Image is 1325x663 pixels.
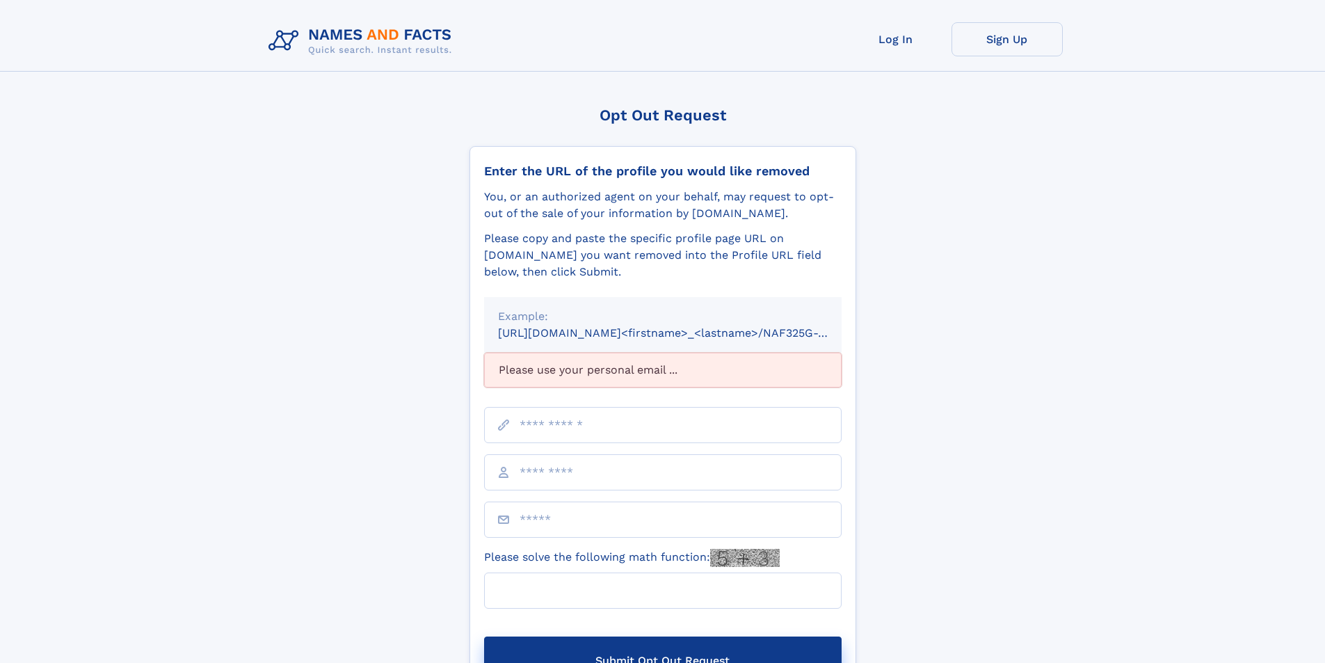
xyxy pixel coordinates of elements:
div: Please use your personal email ... [484,353,842,388]
small: [URL][DOMAIN_NAME]<firstname>_<lastname>/NAF325G-xxxxxxxx [498,326,868,340]
div: Please copy and paste the specific profile page URL on [DOMAIN_NAME] you want removed into the Pr... [484,230,842,280]
img: Logo Names and Facts [263,22,463,60]
div: Example: [498,308,828,325]
label: Please solve the following math function: [484,549,780,567]
div: Enter the URL of the profile you would like removed [484,163,842,179]
a: Sign Up [951,22,1063,56]
div: You, or an authorized agent on your behalf, may request to opt-out of the sale of your informatio... [484,189,842,222]
a: Log In [840,22,951,56]
div: Opt Out Request [469,106,856,124]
